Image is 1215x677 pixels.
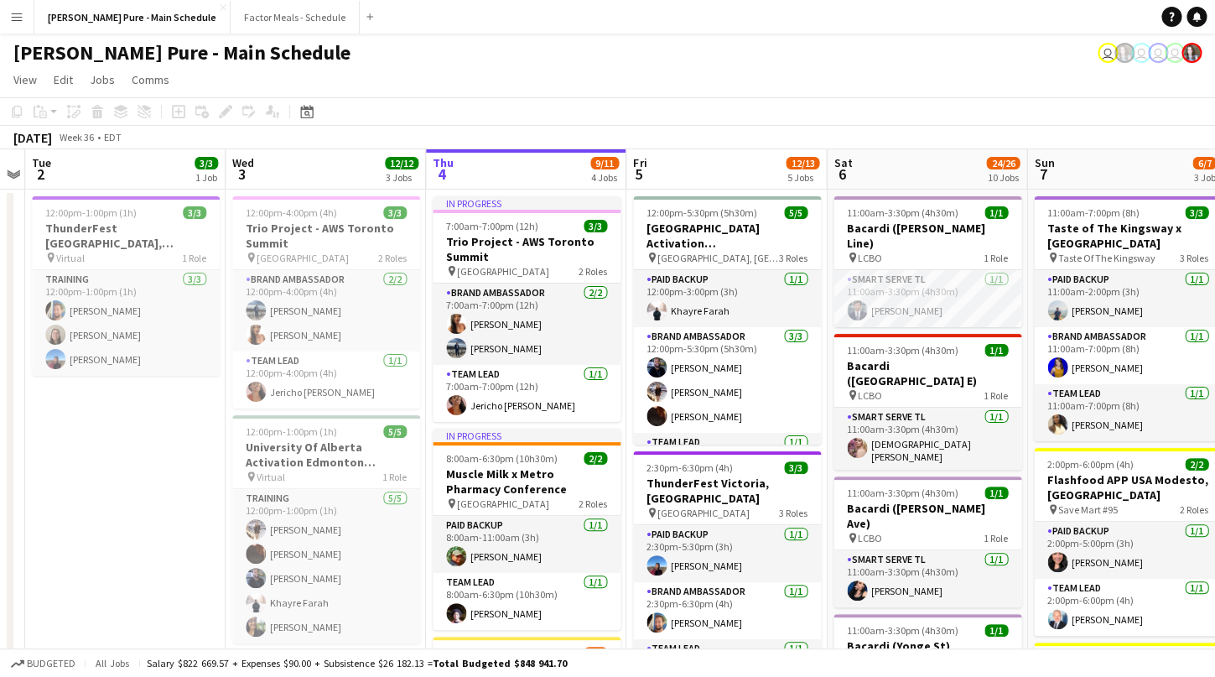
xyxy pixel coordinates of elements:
span: 1/1 [984,206,1008,219]
div: 12:00pm-5:30pm (5h30m)5/5[GEOGRAPHIC_DATA] Activation [GEOGRAPHIC_DATA] [GEOGRAPHIC_DATA], [GEOGR... [633,196,821,445]
span: Virtual [257,471,285,483]
app-job-card: 12:00pm-4:00pm (4h)3/3Trio Project - AWS Toronto Summit [GEOGRAPHIC_DATA]2 RolesBrand Ambassador2... [232,196,420,409]
span: 3 Roles [779,252,807,264]
span: 12:00pm-5:30pm (5h30m) [646,206,757,219]
h3: University Of Alberta Activation Edmonton Training [232,440,420,470]
span: [GEOGRAPHIC_DATA], [GEOGRAPHIC_DATA] [657,252,779,264]
app-card-role: Team Lead1/1 [633,433,821,490]
span: 1 Role [382,471,407,483]
span: 12:00pm-1:00pm (1h) [246,425,337,438]
div: 10 Jobs [987,171,1019,184]
span: View [13,72,37,87]
app-card-role: Brand Ambassador1/12:30pm-6:30pm (4h)[PERSON_NAME] [633,582,821,639]
span: 12/12 [385,157,418,169]
button: [PERSON_NAME] Pure - Main Schedule [34,1,231,34]
span: Wed [232,155,254,170]
span: [GEOGRAPHIC_DATA] [657,507,750,519]
h3: [GEOGRAPHIC_DATA] Activation [GEOGRAPHIC_DATA] [633,221,821,251]
span: 11:00am-3:30pm (4h30m) [847,206,958,219]
app-card-role: Team Lead1/17:00am-7:00pm (12h)Jericho [PERSON_NAME] [433,365,620,422]
h3: Bacardi ([PERSON_NAME] Ave) [833,501,1021,531]
span: [GEOGRAPHIC_DATA] [457,497,549,510]
span: 2:30pm-4:00pm (1h30m) [446,647,552,659]
span: 3 [230,164,254,184]
span: Virtual [56,252,85,264]
span: 24/26 [986,157,1020,169]
span: 11:00am-3:30pm (4h30m) [847,487,958,499]
span: 11:00am-3:30pm (4h30m) [847,344,958,357]
app-job-card: In progress7:00am-7:00pm (12h)3/3Trio Project - AWS Toronto Summit [GEOGRAPHIC_DATA]2 RolesBrand ... [433,196,620,422]
div: 11:00am-3:30pm (4h30m)1/1Bacardi ([PERSON_NAME] Line) LCBO1 RoleSmart Serve TL1/111:00am-3:30pm (... [833,196,1021,327]
button: Factor Meals - Schedule [231,1,360,34]
div: In progress8:00am-6:30pm (10h30m)2/2Muscle Milk x Metro Pharmacy Conference [GEOGRAPHIC_DATA]2 Ro... [433,429,620,630]
h3: Bacardi ([GEOGRAPHIC_DATA] E) [833,358,1021,388]
span: 3 Roles [779,507,807,519]
span: 9/11 [590,157,619,169]
div: [DATE] [13,129,52,146]
h1: [PERSON_NAME] Pure - Main Schedule [13,40,350,65]
app-user-avatar: Tifany Scifo [1131,43,1151,63]
span: Tue [32,155,51,170]
span: Edit [54,72,73,87]
span: LCBO [858,389,882,402]
span: 2 Roles [378,252,407,264]
span: 7 [1031,164,1054,184]
div: In progress [433,196,620,210]
div: 4 Jobs [591,171,618,184]
h3: Bacardi (Yonge St) [833,638,1021,654]
h3: Trio Project - AWS Toronto Summit [232,221,420,251]
span: 1/1 [984,344,1008,357]
span: 3 Roles [1180,252,1208,264]
app-job-card: 11:00am-3:30pm (4h30m)1/1Bacardi ([PERSON_NAME] Ave) LCBO1 RoleSmart Serve TL1/111:00am-3:30pm (4... [833,477,1021,607]
h3: Trio Project - AWS Toronto Summit [433,234,620,264]
span: 11:00am-7:00pm (8h) [1047,206,1140,219]
span: 11:00am-3:30pm (4h30m) [847,624,958,637]
h3: ThunderFest Victoria, [GEOGRAPHIC_DATA] [633,476,821,506]
div: 3 Jobs [386,171,418,184]
app-user-avatar: Ashleigh Rains [1114,43,1135,63]
span: 5 [631,164,646,184]
span: Comms [132,72,169,87]
app-card-role: Team Lead1/112:00pm-4:00pm (4h)Jericho [PERSON_NAME] [232,352,420,409]
span: Sun [1034,155,1054,170]
span: Sat [833,155,852,170]
app-card-role: Training3/312:00pm-1:00pm (1h)[PERSON_NAME][PERSON_NAME][PERSON_NAME] [32,270,220,376]
span: 3/3 [183,206,206,219]
span: 3/3 [784,461,807,474]
a: Edit [47,69,80,91]
span: [GEOGRAPHIC_DATA] [257,252,349,264]
h3: Bacardi ([PERSON_NAME] Line) [833,221,1021,251]
span: 2 [29,164,51,184]
div: EDT [104,131,122,143]
span: 7:00am-7:00pm (12h) [446,220,538,232]
app-card-role: Team Lead1/18:00am-6:30pm (10h30m)[PERSON_NAME] [433,573,620,630]
span: 3/5 [584,647,607,659]
span: 5/5 [383,425,407,438]
span: 3/3 [195,157,218,169]
span: Week 36 [55,131,97,143]
span: 12:00pm-1:00pm (1h) [45,206,137,219]
span: 4 [430,164,454,184]
span: Fri [633,155,646,170]
h3: ThunderFest [GEOGRAPHIC_DATA], [GEOGRAPHIC_DATA] Training [32,221,220,251]
div: 5 Jobs [787,171,818,184]
div: 12:00pm-1:00pm (1h)5/5University Of Alberta Activation Edmonton Training Virtual1 RoleTraining5/5... [232,415,420,643]
span: 1 Role [984,532,1008,544]
a: Jobs [83,69,122,91]
span: 8:00am-6:30pm (10h30m) [446,452,558,465]
div: 1 Job [195,171,217,184]
app-job-card: 11:00am-3:30pm (4h30m)1/1Bacardi ([GEOGRAPHIC_DATA] E) LCBO1 RoleSmart Serve TL1/111:00am-3:30pm ... [833,334,1021,470]
span: 1 Role [984,389,1008,402]
span: 12/13 [786,157,819,169]
span: 3/3 [584,220,607,232]
h3: Muscle Milk x Metro Pharmacy Conference [433,466,620,497]
app-user-avatar: Tifany Scifo [1148,43,1168,63]
span: 2:00pm-6:00pm (4h) [1047,458,1134,471]
app-card-role: Paid Backup1/18:00am-11:00am (3h)[PERSON_NAME] [433,516,620,573]
span: Taste Of The Kingsway [1058,252,1155,264]
span: 2:30pm-6:30pm (4h) [646,461,733,474]
app-card-role: Training5/512:00pm-1:00pm (1h)[PERSON_NAME][PERSON_NAME][PERSON_NAME]Khayre Farah[PERSON_NAME] [232,489,420,643]
span: [GEOGRAPHIC_DATA] [457,265,549,278]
